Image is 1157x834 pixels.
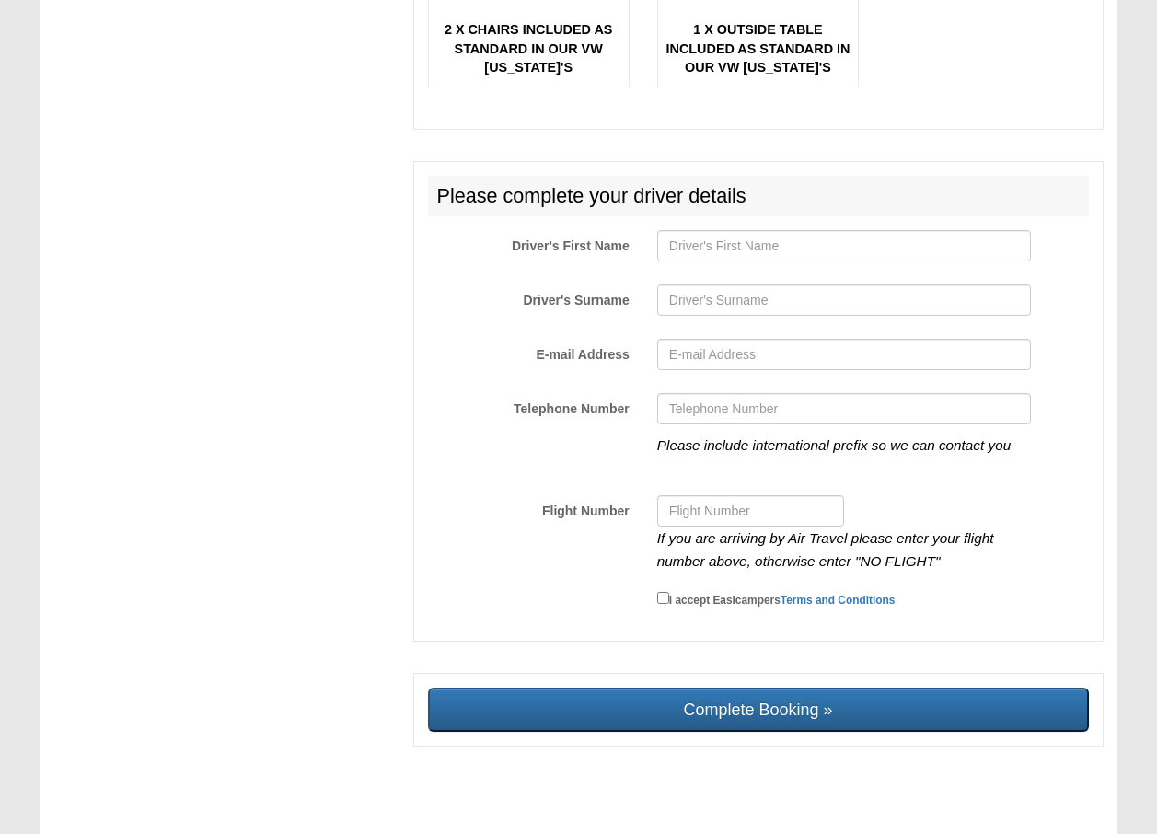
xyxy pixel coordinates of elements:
h2: Please complete your driver details [428,176,1089,216]
a: Terms and Conditions [781,594,896,607]
input: Flight Number [657,495,844,527]
label: Driver's Surname [414,284,643,309]
label: Telephone Number [414,393,643,418]
input: Driver's First Name [657,230,1031,261]
label: Driver's First Name [414,230,643,255]
small: I accept Easicampers [669,594,896,607]
b: 2 X CHAIRS INCLUDED AS STANDARD IN OUR VW [US_STATE]'S [445,22,613,75]
label: E-mail Address [414,339,643,364]
i: If you are arriving by Air Travel please enter your flight number above, otherwise enter "NO FLIGHT" [657,530,994,570]
input: Complete Booking » [428,688,1089,732]
input: E-mail Address [657,339,1031,370]
input: I accept EasicampersTerms and Conditions [657,592,669,604]
input: Driver's Surname [657,284,1031,316]
b: 1 X OUTSIDE TABLE INCLUDED AS STANDARD IN OUR VW [US_STATE]'S [666,22,850,75]
input: Telephone Number [657,393,1031,424]
i: Please include international prefix so we can contact you [657,437,1011,453]
label: Flight Number [414,495,643,520]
